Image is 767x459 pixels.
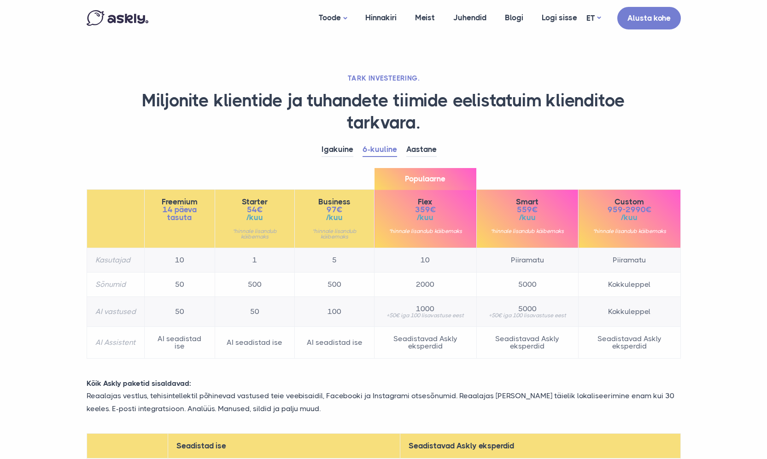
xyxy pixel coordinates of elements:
th: AI Assistent [87,327,144,359]
td: 1 [215,248,294,273]
td: Kokkuleppel [579,273,680,297]
span: 359€ [383,206,468,214]
span: Freemium [153,198,206,206]
td: 5000 [476,273,578,297]
td: 50 [144,297,215,327]
span: Custom [587,198,672,206]
th: Seadistad ise [168,433,400,458]
td: Piiramatu [579,248,680,273]
th: Kasutajad [87,248,144,273]
span: 97€ [303,206,366,214]
td: 500 [295,273,375,297]
td: Seadistavad Askly eksperdid [476,327,578,359]
a: ET [586,12,601,25]
td: Piiramatu [476,248,578,273]
td: 10 [375,248,476,273]
td: 50 [144,273,215,297]
span: Business [303,198,366,206]
span: /kuu [587,214,672,221]
a: 6-kuuline [363,143,397,157]
span: Populaarne [375,168,476,190]
span: /kuu [485,214,570,221]
small: *hinnale lisandub käibemaks [587,228,672,234]
td: 50 [215,297,294,327]
td: 2000 [375,273,476,297]
span: /kuu [223,214,286,221]
td: 500 [215,273,294,297]
td: 100 [295,297,375,327]
small: +50€ iga 100 lisavastuse eest [383,313,468,318]
td: 5 [295,248,375,273]
h2: TARK INVESTEERING. [87,74,681,83]
small: *hinnale lisandub käibemaks [223,228,286,239]
span: /kuu [383,214,468,221]
h1: Miljonite klientide ja tuhandete tiimide eelistatuim klienditoe tarkvara. [87,90,681,134]
td: AI seadistad ise [215,327,294,359]
span: 1000 [383,305,468,313]
img: Askly [87,10,148,26]
td: 10 [144,248,215,273]
td: Seadistavad Askly eksperdid [375,327,476,359]
td: AI seadistad ise [295,327,375,359]
span: /kuu [303,214,366,221]
a: Igakuine [322,143,353,157]
span: 54€ [223,206,286,214]
span: 959-2990€ [587,206,672,214]
span: Starter [223,198,286,206]
a: Aastane [406,143,437,157]
td: Seadistavad Askly eksperdid [579,327,680,359]
small: *hinnale lisandub käibemaks [383,228,468,234]
small: +50€ iga 100 lisavastuse eest [485,313,570,318]
td: AI seadistad ise [144,327,215,359]
th: AI vastused [87,297,144,327]
th: Seadistavad Askly eksperdid [400,433,680,458]
span: 5000 [485,305,570,313]
small: *hinnale lisandub käibemaks [303,228,366,239]
span: Smart [485,198,570,206]
small: *hinnale lisandub käibemaks [485,228,570,234]
th: Sõnumid [87,273,144,297]
span: Kokkuleppel [587,308,672,315]
span: 559€ [485,206,570,214]
strong: Kõik Askly paketid sisaldavad: [87,379,191,388]
a: Alusta kohe [617,7,681,29]
span: 14 päeva tasuta [153,206,206,221]
p: Reaalajas vestlus, tehisintellektil põhinevad vastused teie veebisaidil, Facebooki ja Instagrami ... [80,389,688,414]
span: Flex [383,198,468,206]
